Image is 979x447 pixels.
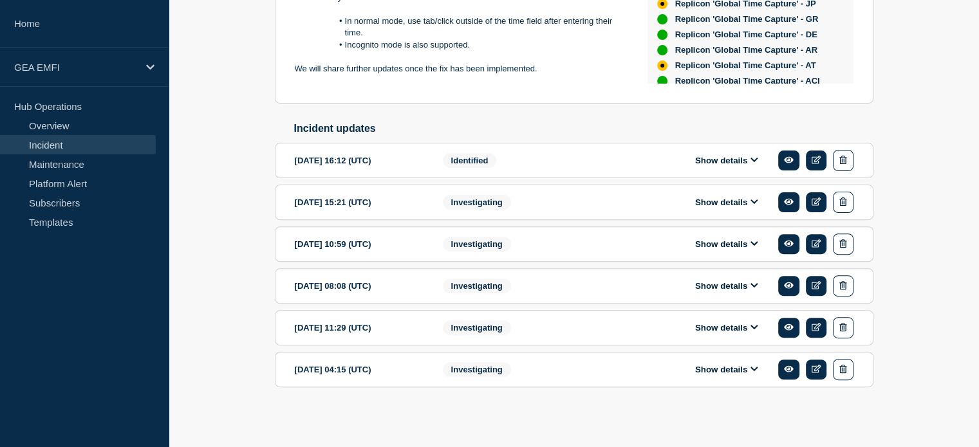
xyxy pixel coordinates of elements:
[675,76,820,86] span: Replicon 'Global Time Capture' - ACI
[691,364,762,375] button: Show details
[657,60,667,71] div: affected
[657,45,667,55] div: up
[295,359,424,380] div: [DATE] 04:15 (UTC)
[675,14,819,24] span: Replicon 'Global Time Capture' - GR
[657,76,667,86] div: up
[307,15,627,39] li: In normal mode, use tab/click outside of the time field after entering their time.
[443,278,511,293] span: Investigating
[443,195,511,210] span: Investigating
[691,197,762,208] button: Show details
[691,239,762,250] button: Show details
[295,233,424,255] div: [DATE] 10:59 (UTC)
[295,63,627,75] p: We will share further updates once the fix has been implemented.
[675,60,816,71] span: Replicon 'Global Time Capture' - AT
[443,362,511,377] span: Investigating
[307,39,627,51] li: Incognito mode is also supported.
[691,155,762,166] button: Show details
[657,30,667,40] div: up
[675,45,817,55] span: Replicon 'Global Time Capture' - AR
[295,275,424,296] div: [DATE] 08:08 (UTC)
[14,62,138,73] p: GEA EMFI
[443,153,497,168] span: Identified
[691,280,762,291] button: Show details
[295,317,424,338] div: [DATE] 11:29 (UTC)
[691,322,762,333] button: Show details
[294,123,873,134] h2: Incident updates
[443,237,511,251] span: Investigating
[675,30,817,40] span: Replicon 'Global Time Capture' - DE
[295,150,424,171] div: [DATE] 16:12 (UTC)
[657,14,667,24] div: up
[443,320,511,335] span: Investigating
[295,192,424,213] div: [DATE] 15:21 (UTC)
